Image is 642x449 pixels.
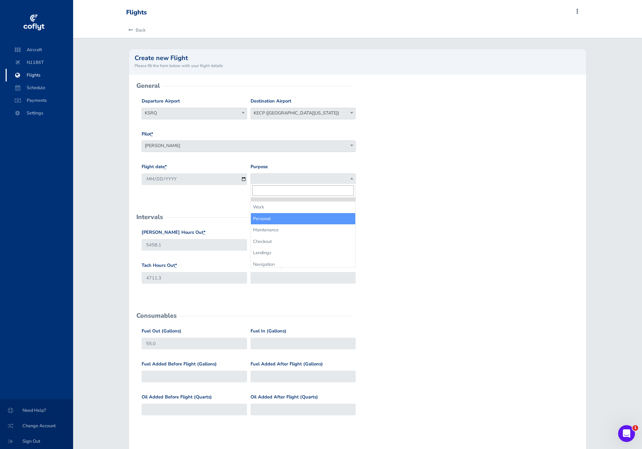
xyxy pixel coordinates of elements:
[165,164,167,170] abbr: required
[142,163,167,171] label: Flight date
[251,98,291,105] label: Destination Airport
[13,107,66,119] span: Settings
[135,62,581,69] small: Please fill the form below with your flight details
[251,394,318,401] label: Oil Added After Flight (Quarts)
[618,425,635,442] iframe: Intercom live chat
[22,12,45,33] img: coflyt logo
[142,141,356,151] span: Kiko Jeanteete
[142,108,247,119] span: KSRQ
[251,259,356,270] li: Navigation
[136,312,177,319] h2: Consumables
[142,328,181,335] label: Fuel Out (Gallons)
[203,229,206,236] abbr: required
[8,435,65,448] span: Sign Out
[8,404,65,417] span: Need Help?
[251,236,356,247] li: Checkout
[142,229,206,236] label: [PERSON_NAME] Hours Out
[151,131,153,137] abbr: required
[251,163,268,171] label: Purpose
[136,82,160,89] h2: General
[135,55,581,61] h2: Create new Flight
[142,108,247,118] span: KSRQ
[126,9,147,16] div: Flights
[142,361,217,368] label: Fuel Added Before Flight (Gallons)
[251,247,356,258] li: Landings
[136,214,163,220] h2: Intervals
[13,44,66,56] span: Aircraft
[142,394,212,401] label: Oil Added Before Flight (Quarts)
[13,94,66,107] span: Payments
[175,262,177,269] abbr: required
[251,213,356,224] li: Personal
[142,262,177,269] label: Tach Hours Out
[633,425,638,431] span: 1
[13,56,66,69] span: N1186T
[251,328,286,335] label: Fuel In (Gallons)
[251,202,356,213] li: Work
[8,420,65,432] span: Change Account
[13,81,66,94] span: Schedule
[251,108,356,119] span: KECP (Northwest Florida Beaches International Airport)
[142,131,153,138] label: Pilot
[126,22,145,38] a: Back
[142,140,356,152] span: Kiko Jeanteete
[13,69,66,81] span: Flights
[251,108,356,118] span: KECP (Northwest Florida Beaches International Airport)
[251,361,323,368] label: Fuel Added After Flight (Gallons)
[142,98,180,105] label: Departure Airport
[251,224,356,236] li: Maintenance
